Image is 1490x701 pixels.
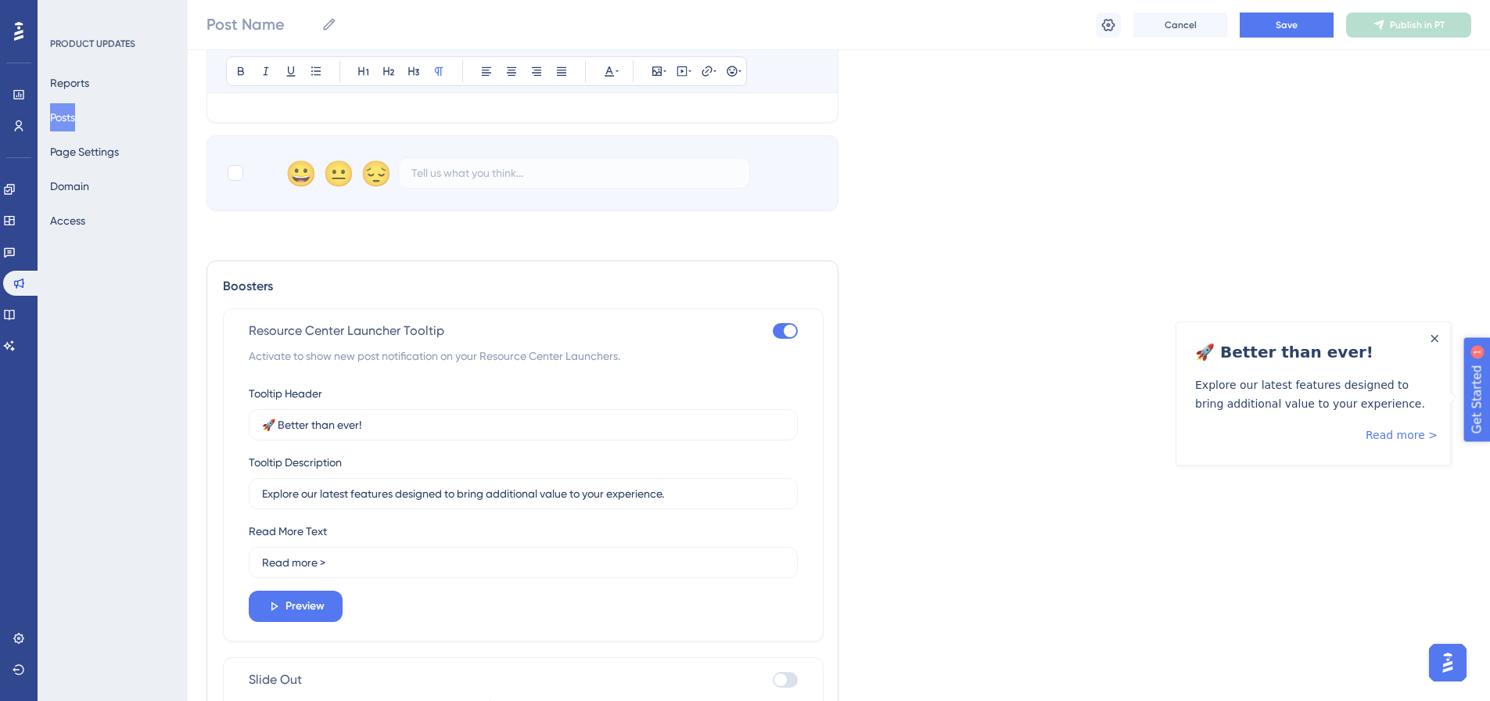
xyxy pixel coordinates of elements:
button: Cancel [1133,13,1227,38]
iframe: UserGuiding AI Assistant Launcher [1424,639,1471,686]
input: Let’s see what is new! [262,485,784,502]
button: Access [50,207,85,235]
button: Page Settings [50,138,119,166]
button: Preview [249,591,343,622]
div: PRODUCT UPDATES [50,38,135,50]
span: Save [1276,19,1298,31]
span: Slide Out [249,670,302,689]
button: Publish in PT [1346,13,1471,38]
span: Get Started [8,4,77,23]
div: Tooltip Header [249,384,322,403]
input: Read More > [262,554,784,571]
div: Boosters [223,277,822,296]
span: Preview [285,597,325,616]
input: Product Updates [262,416,784,433]
button: Posts [50,103,75,131]
button: Save [1240,13,1334,38]
iframe: UserGuiding Product Updates RC Tooltip [1176,322,1456,470]
div: Tooltip Description [249,453,342,472]
div: Read More Text [249,522,327,541]
div: 1 [87,8,92,20]
button: Domain [50,172,89,200]
span: Cancel [1165,19,1197,31]
input: Post Name [206,13,315,35]
span: Activate to show new post notification on your Resource Center Launchers. [249,347,798,365]
button: Reports [50,69,89,97]
span: Publish in PT [1390,19,1445,31]
span: Resource Center Launcher Tooltip [249,322,444,340]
